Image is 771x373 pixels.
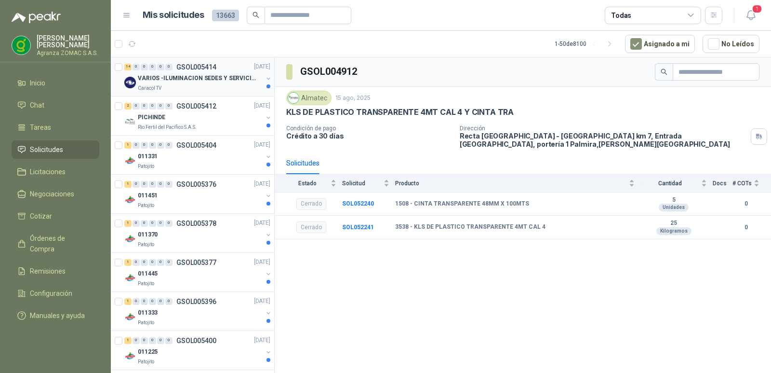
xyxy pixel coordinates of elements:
div: 0 [165,220,173,227]
span: search [661,69,667,75]
div: 0 [157,220,164,227]
div: Cerrado [296,198,326,210]
b: 5 [640,196,707,204]
div: Solicitudes [286,158,319,168]
p: [PERSON_NAME] [PERSON_NAME] [37,35,99,48]
span: # COTs [732,180,752,187]
div: 14 [124,64,132,70]
span: Solicitudes [30,144,63,155]
p: 011370 [138,231,158,240]
div: 0 [149,103,156,110]
p: [DATE] [254,258,270,267]
p: Agranza ZOMAC S.A.S. [37,50,99,56]
h1: Mis solicitudes [143,8,204,22]
div: 0 [141,64,148,70]
p: PICHINDE [138,113,165,123]
span: Manuales y ayuda [30,310,85,321]
img: Company Logo [288,93,299,103]
div: 0 [165,142,173,149]
div: Todas [611,10,631,21]
a: Solicitudes [12,140,99,159]
th: Estado [275,174,342,192]
p: [DATE] [254,336,270,345]
p: GSOL005400 [176,337,216,344]
b: 3538 - KLS DE PLASTICO TRANSPARENTE 4MT CAL 4 [395,223,545,231]
div: 1 [124,142,132,149]
p: 011331 [138,152,158,162]
a: 1 0 0 0 0 0 GSOL005377[DATE] Company Logo011445Patojito [124,257,272,288]
div: 0 [149,259,156,266]
div: 1 - 50 de 8100 [555,36,617,52]
a: Órdenes de Compra [12,229,99,258]
div: 0 [141,103,148,110]
th: Docs [713,174,732,192]
a: 2 0 0 0 0 0 GSOL005412[DATE] Company LogoPICHINDERio Fertil del Pacífico S.A.S. [124,100,272,131]
p: VARIOS -ILUMINACION SEDES Y SERVICIOS [138,74,258,83]
th: Solicitud [342,174,395,192]
div: 0 [149,64,156,70]
div: 0 [165,64,173,70]
div: 0 [133,220,140,227]
div: Cerrado [296,221,326,233]
img: Company Logo [124,116,136,127]
th: # COTs [732,174,771,192]
p: Patojito [138,280,154,288]
a: 1 0 0 0 0 0 GSOL005376[DATE] Company Logo011451Patojito [124,179,272,209]
img: Company Logo [124,194,136,206]
img: Company Logo [124,77,136,88]
img: Company Logo [124,272,136,284]
span: Cotizar [30,211,52,221]
div: 0 [157,181,164,188]
b: SOL052241 [342,224,374,231]
a: 1 0 0 0 0 0 GSOL005404[DATE] Company Logo011331Patojito [124,139,272,170]
a: 1 0 0 0 0 0 GSOL005396[DATE] Company Logo011333Patojito [124,296,272,327]
p: Patojito [138,202,154,209]
p: Rio Fertil del Pacífico S.A.S. [138,124,197,131]
div: 0 [157,298,164,305]
p: [DATE] [254,141,270,150]
div: 0 [141,220,148,227]
p: GSOL005377 [176,259,216,266]
div: 0 [149,181,156,188]
a: 1 0 0 0 0 0 GSOL005400[DATE] Company Logo011225Patojito [124,335,272,366]
p: [DATE] [254,63,270,72]
span: Inicio [30,78,45,88]
a: SOL052240 [342,200,374,207]
p: Crédito a 30 días [286,132,452,140]
p: [DATE] [254,297,270,306]
p: Patojito [138,319,154,327]
p: [DATE] [254,102,270,111]
div: 0 [141,181,148,188]
a: Licitaciones [12,163,99,181]
p: Condición de pago [286,125,452,132]
div: 0 [133,181,140,188]
button: No Leídos [703,35,759,53]
p: 011445 [138,270,158,279]
div: 1 [124,298,132,305]
div: 0 [141,142,148,149]
a: Remisiones [12,262,99,280]
a: Configuración [12,284,99,303]
p: 15 ago, 2025 [335,94,371,103]
span: Chat [30,100,44,111]
b: 1508 - CINTA TRANSPARENTE 48MM X 100MTS [395,200,529,208]
img: Company Logo [124,155,136,166]
div: 1 [124,220,132,227]
p: Dirección [460,125,747,132]
div: 0 [141,298,148,305]
p: GSOL005376 [176,181,216,188]
div: Unidades [659,204,689,211]
div: 0 [165,103,173,110]
div: 0 [133,337,140,344]
div: 2 [124,103,132,110]
div: 0 [165,298,173,305]
p: Patojito [138,163,154,170]
span: 1 [752,4,762,14]
a: Cotizar [12,207,99,225]
p: 011225 [138,348,158,357]
a: Inicio [12,74,99,92]
a: Tareas [12,118,99,137]
p: Patojito [138,358,154,366]
img: Company Logo [124,311,136,323]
